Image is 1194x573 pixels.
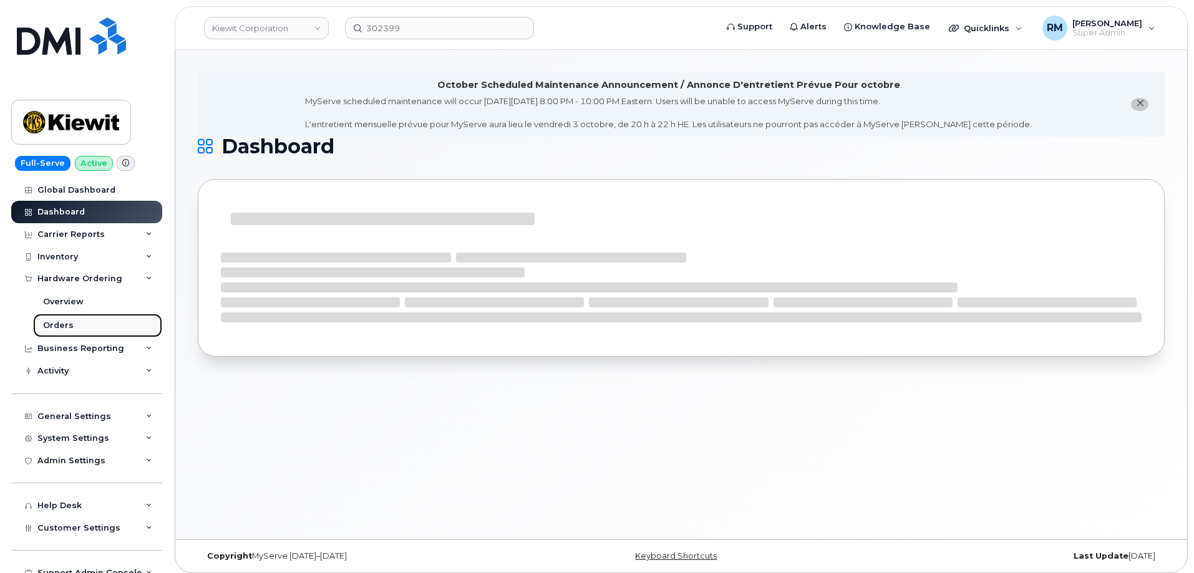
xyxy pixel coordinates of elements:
[842,551,1165,561] div: [DATE]
[437,79,900,92] div: October Scheduled Maintenance Announcement / Annonce D'entretient Prévue Pour octobre
[207,551,252,561] strong: Copyright
[198,551,520,561] div: MyServe [DATE]–[DATE]
[1074,551,1128,561] strong: Last Update
[1131,98,1148,111] button: close notification
[305,95,1032,130] div: MyServe scheduled maintenance will occur [DATE][DATE] 8:00 PM - 10:00 PM Eastern. Users will be u...
[221,137,334,156] span: Dashboard
[1140,519,1185,564] iframe: Messenger Launcher
[635,551,717,561] a: Keyboard Shortcuts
